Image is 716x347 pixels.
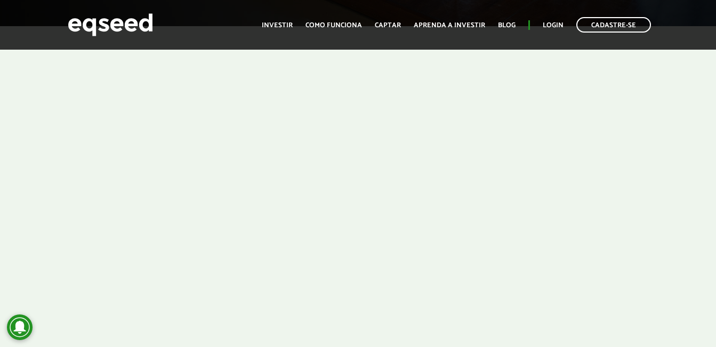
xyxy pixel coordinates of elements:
[68,11,153,39] img: EqSeed
[414,22,485,29] a: Aprenda a investir
[127,58,589,318] iframe: Como investir pela EqSeed?
[498,22,516,29] a: Blog
[543,22,564,29] a: Login
[305,22,362,29] a: Como funciona
[262,22,293,29] a: Investir
[375,22,401,29] a: Captar
[576,17,651,33] a: Cadastre-se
